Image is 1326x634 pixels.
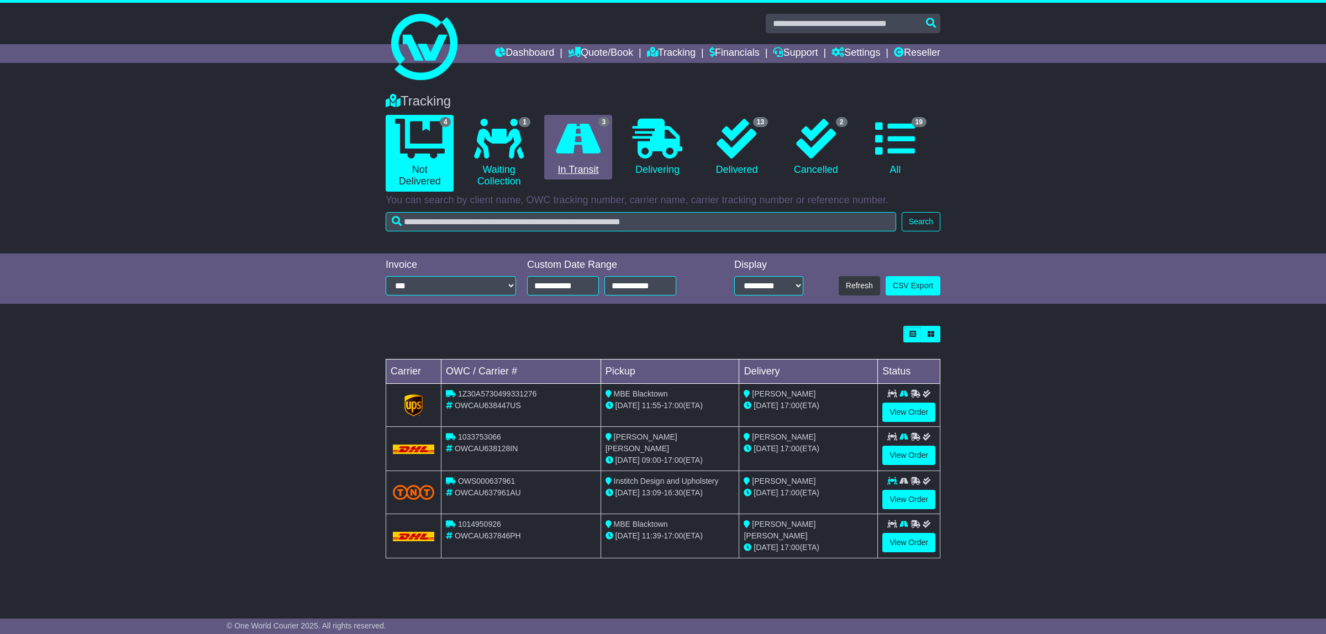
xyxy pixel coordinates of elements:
[664,456,683,464] span: 17:00
[598,117,610,127] span: 3
[458,477,515,485] span: OWS000637961
[642,401,661,410] span: 11:55
[455,531,521,540] span: OWCAU637846PH
[709,44,760,63] a: Financials
[642,531,661,540] span: 11:39
[754,444,778,453] span: [DATE]
[393,485,434,500] img: TNT_Domestic.png
[647,44,696,63] a: Tracking
[878,360,940,384] td: Status
[703,115,771,180] a: 13 Delivered
[615,488,640,497] span: [DATE]
[380,93,946,109] div: Tracking
[832,44,880,63] a: Settings
[894,44,940,63] a: Reseller
[386,360,441,384] td: Carrier
[754,488,778,497] span: [DATE]
[393,445,434,453] img: DHL.png
[780,543,799,552] span: 17:00
[544,115,612,180] a: 3 In Transit
[455,488,521,497] span: OWCAU637961AU
[614,477,719,485] span: Institch Design and Upholstery
[752,432,815,441] span: [PERSON_NAME]
[614,520,668,529] span: MBE Blacktown
[839,276,880,295] button: Refresh
[912,117,927,127] span: 19
[836,117,848,127] span: 2
[495,44,554,63] a: Dashboard
[455,444,518,453] span: OWCAU638128IN
[458,432,501,441] span: 1033753066
[882,490,935,509] a: View Order
[744,520,815,540] span: [PERSON_NAME] [PERSON_NAME]
[780,488,799,497] span: 17:00
[606,432,677,453] span: [PERSON_NAME] [PERSON_NAME]
[458,520,501,529] span: 1014950926
[227,621,386,630] span: © One World Courier 2025. All rights reserved.
[752,389,815,398] span: [PERSON_NAME]
[780,444,799,453] span: 17:00
[568,44,633,63] a: Quote/Book
[386,194,940,207] p: You can search by client name, OWC tracking number, carrier name, carrier tracking number or refe...
[623,115,691,180] a: Delivering
[404,394,423,416] img: GetCarrierServiceLogo
[744,542,873,553] div: (ETA)
[886,276,940,295] a: CSV Export
[780,401,799,410] span: 17:00
[744,443,873,455] div: (ETA)
[782,115,850,180] a: 2 Cancelled
[642,488,661,497] span: 13:09
[386,259,516,271] div: Invoice
[615,531,640,540] span: [DATE]
[606,530,735,542] div: - (ETA)
[455,401,521,410] span: OWCAU638447US
[882,533,935,552] a: View Order
[754,543,778,552] span: [DATE]
[734,259,803,271] div: Display
[606,487,735,499] div: - (ETA)
[861,115,929,180] a: 19 All
[902,212,940,231] button: Search
[664,401,683,410] span: 17:00
[458,389,536,398] span: 1Z30A5730499331276
[615,401,640,410] span: [DATE]
[752,477,815,485] span: [PERSON_NAME]
[739,360,878,384] td: Delivery
[744,487,873,499] div: (ETA)
[773,44,818,63] a: Support
[465,115,533,192] a: 1 Waiting Collection
[615,456,640,464] span: [DATE]
[753,117,768,127] span: 13
[393,532,434,541] img: DHL.png
[440,117,451,127] span: 4
[606,400,735,411] div: - (ETA)
[519,117,530,127] span: 1
[754,401,778,410] span: [DATE]
[386,115,454,192] a: 4 Not Delivered
[527,259,704,271] div: Custom Date Range
[882,403,935,422] a: View Order
[882,446,935,465] a: View Order
[664,531,683,540] span: 17:00
[614,389,668,398] span: MBE Blacktown
[642,456,661,464] span: 09:00
[744,400,873,411] div: (ETA)
[606,455,735,466] div: - (ETA)
[664,488,683,497] span: 16:30
[441,360,601,384] td: OWC / Carrier #
[601,360,739,384] td: Pickup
